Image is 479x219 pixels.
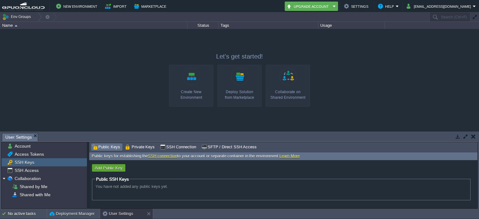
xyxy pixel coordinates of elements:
button: Import [105,2,128,10]
img: AMDAwAAAACH5BAEAAAAALAAAAAABAAEAAAICRAEAOw== [15,25,17,26]
button: Add Public Key [93,165,124,171]
button: [EMAIL_ADDRESS][DOMAIN_NAME] [407,2,473,10]
a: Collaboration [13,176,42,181]
span: SFTP / Direct SSH Access [201,144,257,150]
a: Deploy Solutionfrom Marketplace [217,65,262,107]
a: Create New Environment [169,65,213,107]
span: Public SSH Keys [96,177,129,182]
button: User Settings [103,211,133,217]
a: SSH connection [148,154,177,158]
img: GPUonCLOUD [2,2,45,10]
a: Shared with Me [18,192,51,198]
a: Collaborate onShared Environment [266,65,310,107]
a: Access Tokens [13,151,45,157]
span: Public Keys [92,144,120,150]
div: No active tasks [8,209,47,219]
div: Name [1,22,187,29]
a: SSH Access [13,168,40,173]
div: Create New Environment [171,89,211,100]
div: Status [188,22,218,29]
a: Shared by Me [18,184,48,189]
span: You have not added any public keys yet. [95,184,168,189]
button: Settings [344,2,370,10]
a: Account [13,143,31,149]
div: Tags [219,22,318,29]
button: Help [378,2,396,10]
button: New Environment [56,2,99,10]
span: Private Keys [125,144,155,150]
div: Deploy Solution from Marketplace [219,89,260,100]
span: SSH Connection [160,144,196,150]
button: Marketplace [134,2,168,10]
span: User Settings [5,133,32,141]
div: Usage [319,22,385,29]
p: Let's get started! [169,52,310,61]
button: Env Groups [2,12,33,21]
button: Deployment Manager [50,211,94,217]
a: Learn More [279,154,300,158]
a: SSH Keys [13,159,35,165]
div: Collaborate on Shared Environment [268,89,308,100]
div: Public keys for establishing the to your account or separate container in the environment. [89,152,477,160]
button: Upgrade Account [287,2,331,10]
